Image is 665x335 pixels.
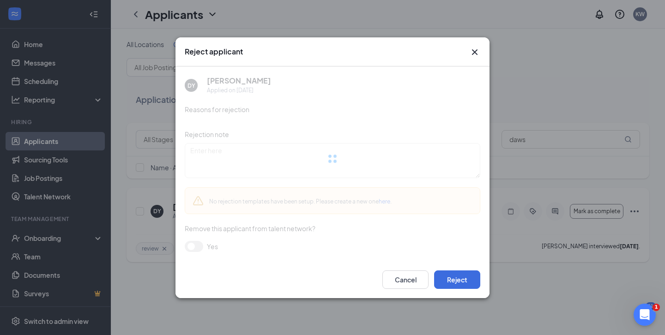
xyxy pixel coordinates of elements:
[634,304,656,326] iframe: Intercom live chat
[653,304,660,311] span: 1
[382,270,429,289] button: Cancel
[434,270,480,289] button: Reject
[469,47,480,58] button: Close
[185,47,243,57] h3: Reject applicant
[469,47,480,58] svg: Cross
